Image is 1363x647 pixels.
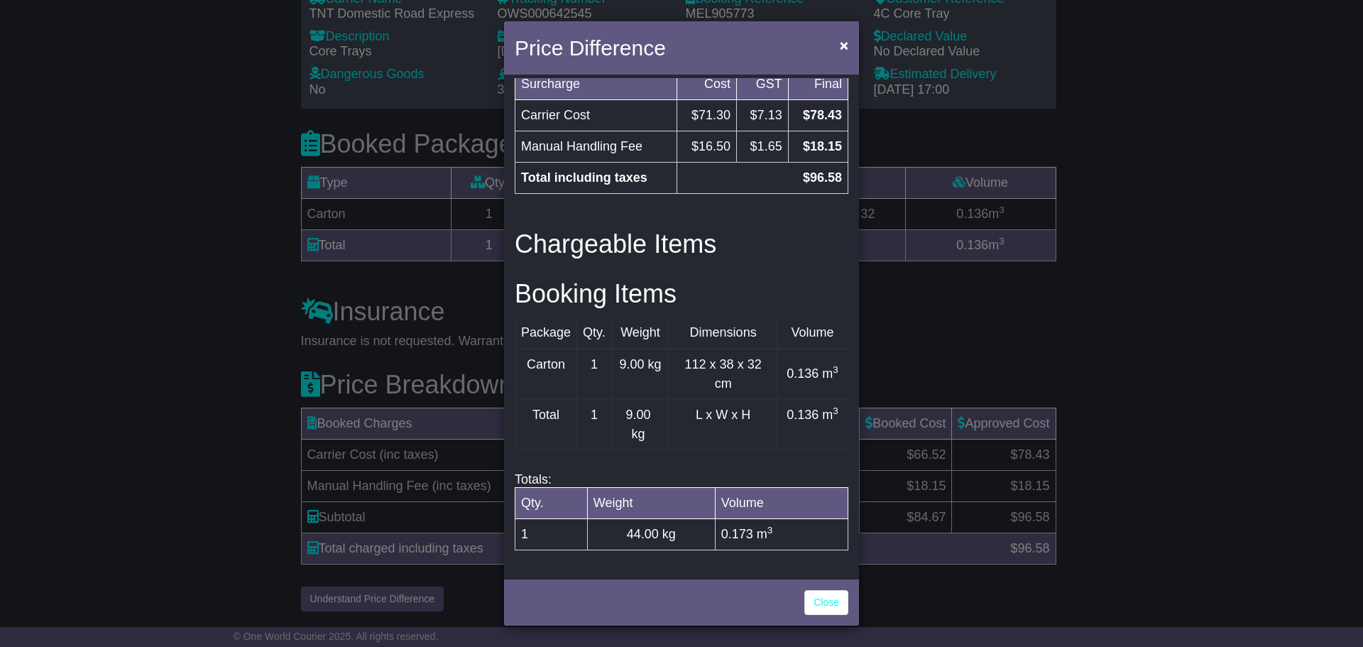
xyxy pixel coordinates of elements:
[669,349,777,400] td: 112 x 38 x 32 cm
[804,590,848,615] a: Close
[737,131,789,163] td: $1.65
[515,32,666,64] h4: Price Difference
[515,519,588,550] td: 1
[677,100,736,131] td: $71.30
[515,488,588,519] td: Qty.
[515,472,552,486] span: Totals:
[515,280,848,308] h3: Booking Items
[515,399,577,450] td: Total
[788,131,848,163] td: $18.15
[515,100,677,131] td: Carrier Cost
[715,488,848,519] td: Volume
[788,69,848,100] td: Final
[669,399,777,450] td: L x W x H
[515,230,848,259] h3: Chargeable Items
[515,131,677,163] td: Manual Handling Fee
[669,317,777,349] td: Dimensions
[777,399,848,450] td: 0.136 m
[777,317,848,349] td: Volume
[677,131,736,163] td: $16.50
[677,69,736,100] td: Cost
[587,488,715,519] td: Weight
[577,349,612,400] td: 1
[767,525,773,535] sup: 3
[611,349,669,400] td: 9.00 kg
[577,317,612,349] td: Qty.
[737,100,789,131] td: $7.13
[833,406,838,416] sup: 3
[515,317,577,349] td: Package
[833,364,838,375] sup: 3
[777,349,848,400] td: 0.136 m
[627,527,676,541] span: 44.00 kg
[577,399,612,450] td: 1
[611,317,669,349] td: Weight
[788,100,848,131] td: $78.43
[737,69,789,100] td: GST
[677,163,848,194] td: $96.58
[515,69,677,100] td: Surcharge
[833,31,855,60] button: Close
[521,355,571,374] div: Carton
[515,163,677,194] td: Total including taxes
[721,527,773,541] span: 0.173 m
[840,37,848,53] span: ×
[611,399,669,450] td: 9.00 kg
